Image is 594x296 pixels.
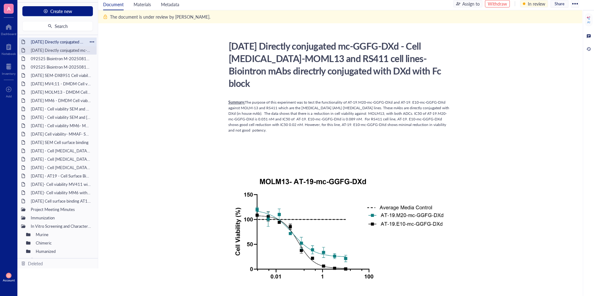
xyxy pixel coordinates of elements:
div: [DATE] Directly conjugated mc-GGFG-DXd - Cell [MEDICAL_DATA]-MOML13 and RS411 cell lines- Biointr... [28,46,94,55]
div: Add [6,94,12,98]
a: Notebook [2,42,16,56]
img: genemod-experiment-image [228,172,450,294]
div: 092525 Biointron M-202508132759 [28,63,94,71]
div: [DATE]- Cell viability MM6 with and without IgG Blocking - DX8951 [28,188,94,197]
div: Assign to [462,0,480,7]
div: Murine [33,230,94,239]
div: [DATE] - AT19 - Cell Surface Binding assay on hFLT3 Transfected [MEDICAL_DATA] Cells (24 hours) [28,172,94,180]
span: Share [555,1,564,7]
div: [DATE] - Cell [MEDICAL_DATA]- MOLM-13 (AML cell line) [28,146,94,155]
div: Dashboard [1,32,16,36]
a: Dashboard [1,22,16,36]
div: AI [587,20,590,24]
div: 092525 Biointron M-202508133026 [28,54,94,63]
div: Deleted [28,260,43,267]
a: Inventory [2,62,16,75]
div: [DATE] Directly conjugated mc-GGFG-DXd - Cell [MEDICAL_DATA]-MOML13 and RS411 cell lines- Biointr... [226,38,447,91]
span: A [7,5,11,12]
div: Withdraw [488,0,507,7]
button: Create new [22,6,93,16]
div: [DATE] MM6 - DMDM Cell viability [28,96,94,105]
span: Create new [50,9,72,14]
div: [DATE] - Cell [MEDICAL_DATA]- MV4,11 (AML cell line) [28,163,94,172]
div: [DATE] - Cell viability SEM and RS; 411- DMDM with Fc block (needs to be completed) [28,105,94,113]
div: [DATE] - Cell viability SEM and [GEOGRAPHIC_DATA]; 411- DMDM [28,113,94,122]
div: [DATE] MV4;11 - DMDM Cell viability [28,79,94,88]
span: Summary: [228,100,245,105]
span: Metadata [161,1,179,7]
div: [DATE] - Cell viability MM6- MMAF [28,121,94,130]
div: [DATE] Cell surface binding AT19 on SEM, RS411 and MV411 cell line [28,197,94,205]
div: Inventory [2,72,16,75]
div: [DATE]- Cell viability MV411 with and without IgG Blocking - DX8951 [28,180,94,189]
div: [DATE] Directly conjugated mc-GGFG-DXD MV4;11 - SEM and MM6 cell lines- Biointron mAbs directrly ... [28,38,87,46]
div: [DATE] Cell viability- MMAF- SEM and MV4,11 [28,130,94,138]
div: In review [528,0,545,7]
span: The purpose of this experiment was to test the functionality of AT-19.M20-mc-GGFG-DXd and AT-19. ... [228,100,450,133]
div: The document is under review by [PERSON_NAME]. [110,13,210,20]
div: Immunization [28,213,94,222]
div: Project Meeting Minutes [28,205,94,214]
div: [DATE] MOLM13 - DMDM Cell viability [28,88,94,96]
span: Document [103,1,124,7]
span: Materials [134,1,151,7]
span: SS [7,274,10,277]
span: Search [55,24,68,29]
div: Account [3,278,15,282]
div: Chimeric [33,239,94,247]
button: Search [22,21,93,31]
div: Notebook [2,52,16,56]
div: [DATE] - Cell [MEDICAL_DATA]- MOLM-13 (AML cell line) [28,155,94,164]
div: [DATE] SEM Cell surface binding [28,138,94,147]
div: Binding Assays [38,255,94,264]
div: [DATE] SEM-DX8951 Cell viability [28,71,94,80]
div: In Vitro Screening and Characterization [28,222,94,231]
div: Humanized [33,247,94,256]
